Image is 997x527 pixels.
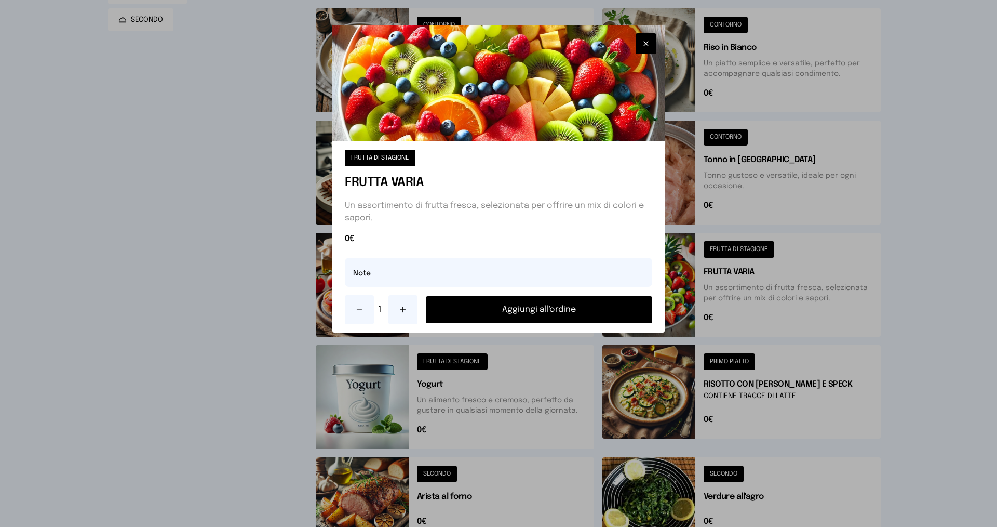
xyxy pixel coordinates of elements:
[345,175,652,191] h1: FRUTTA VARIA
[332,25,665,141] img: FRUTTA VARIA
[426,296,652,323] button: Aggiungi all'ordine
[378,304,384,316] span: 1
[345,200,652,225] p: Un assortimento di frutta fresca, selezionata per offrire un mix di colori e sapori.
[345,150,415,166] button: FRUTTA DI STAGIONE
[345,233,652,245] span: 0€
